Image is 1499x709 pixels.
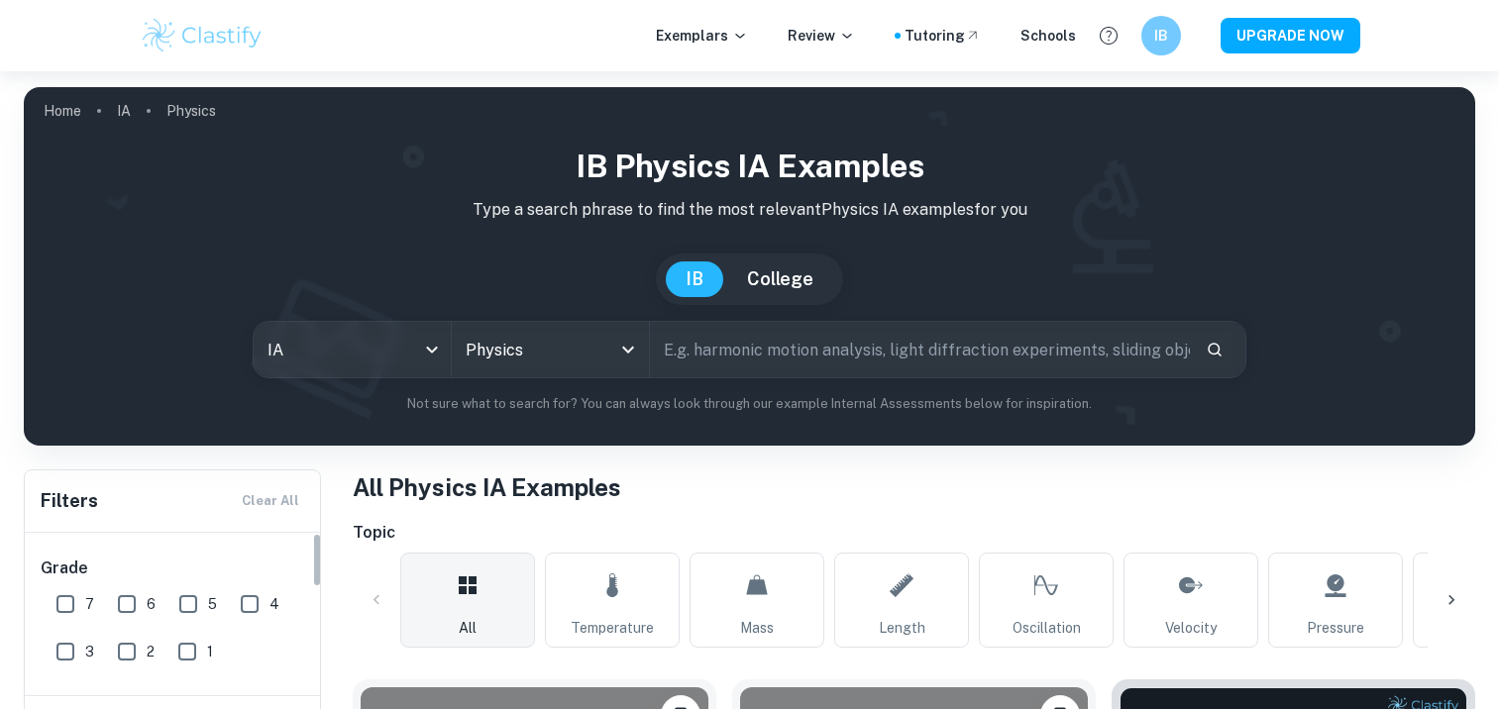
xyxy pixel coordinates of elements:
[40,394,1459,414] p: Not sure what to search for? You can always look through our example Internal Assessments below f...
[147,641,155,662] span: 2
[571,617,654,639] span: Temperature
[1020,25,1076,47] a: Schools
[650,322,1190,377] input: E.g. harmonic motion analysis, light diffraction experiments, sliding objects down a ramp...
[1307,617,1364,639] span: Pressure
[24,87,1475,446] img: profile cover
[207,641,213,662] span: 1
[41,487,98,515] h6: Filters
[44,97,81,125] a: Home
[1013,617,1081,639] span: Oscillation
[254,322,451,377] div: IA
[85,641,94,662] span: 3
[85,593,94,615] span: 7
[147,593,156,615] span: 6
[614,336,642,363] button: Open
[166,100,216,122] p: Physics
[740,617,774,639] span: Mass
[353,521,1475,545] h6: Topic
[208,593,217,615] span: 5
[1141,16,1181,55] button: IB
[1149,25,1172,47] h6: IB
[41,557,306,580] h6: Grade
[788,25,855,47] p: Review
[1198,333,1231,366] button: Search
[40,198,1459,222] p: Type a search phrase to find the most relevant Physics IA examples for you
[905,25,981,47] a: Tutoring
[1092,19,1125,52] button: Help and Feedback
[269,593,279,615] span: 4
[666,261,723,297] button: IB
[1165,617,1217,639] span: Velocity
[353,469,1475,505] h1: All Physics IA Examples
[879,617,925,639] span: Length
[656,25,748,47] p: Exemplars
[1221,18,1360,53] button: UPGRADE NOW
[727,261,833,297] button: College
[140,16,266,55] img: Clastify logo
[459,617,477,639] span: All
[40,143,1459,190] h1: IB Physics IA examples
[117,97,131,125] a: IA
